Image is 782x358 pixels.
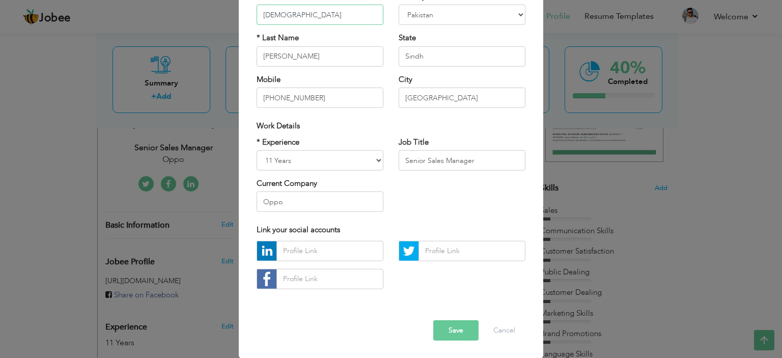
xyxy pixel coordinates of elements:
[257,269,276,289] img: facebook
[399,74,412,85] label: City
[257,178,317,189] label: Current Company
[433,320,479,341] button: Save
[399,136,429,147] label: Job Title
[257,241,276,261] img: linkedin
[257,121,300,131] span: Work Details
[257,136,299,147] label: * Experience
[399,241,418,261] img: Twitter
[418,241,525,261] input: Profile Link
[257,74,281,85] label: Mobile
[257,225,340,235] span: Link your social accounts
[399,33,416,43] label: State
[483,320,525,341] button: Cancel
[257,33,299,43] label: * Last Name
[276,269,383,289] input: Profile Link
[276,241,383,261] input: Profile Link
